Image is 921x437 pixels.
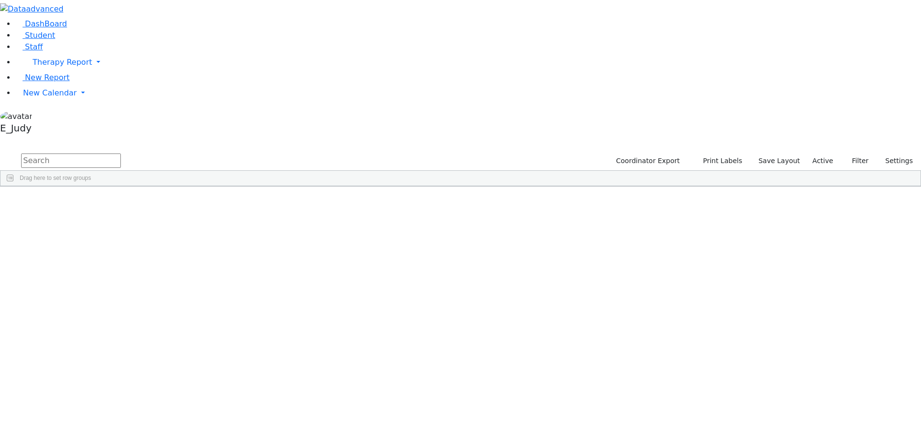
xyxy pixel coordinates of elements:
button: Coordinator Export [610,154,684,168]
a: New Calendar [15,83,921,103]
button: Print Labels [692,154,746,168]
button: Save Layout [754,154,804,168]
span: Student [25,31,55,40]
span: New Calendar [23,88,77,97]
span: DashBoard [25,19,67,28]
span: Staff [25,42,43,51]
a: DashBoard [15,19,67,28]
a: Student [15,31,55,40]
input: Search [21,154,121,168]
a: Staff [15,42,43,51]
a: New Report [15,73,70,82]
a: Therapy Report [15,53,921,72]
label: Active [808,154,838,168]
button: Filter [839,154,873,168]
span: Drag here to set row groups [20,175,91,181]
span: New Report [25,73,70,82]
button: Settings [873,154,917,168]
span: Therapy Report [33,58,92,67]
